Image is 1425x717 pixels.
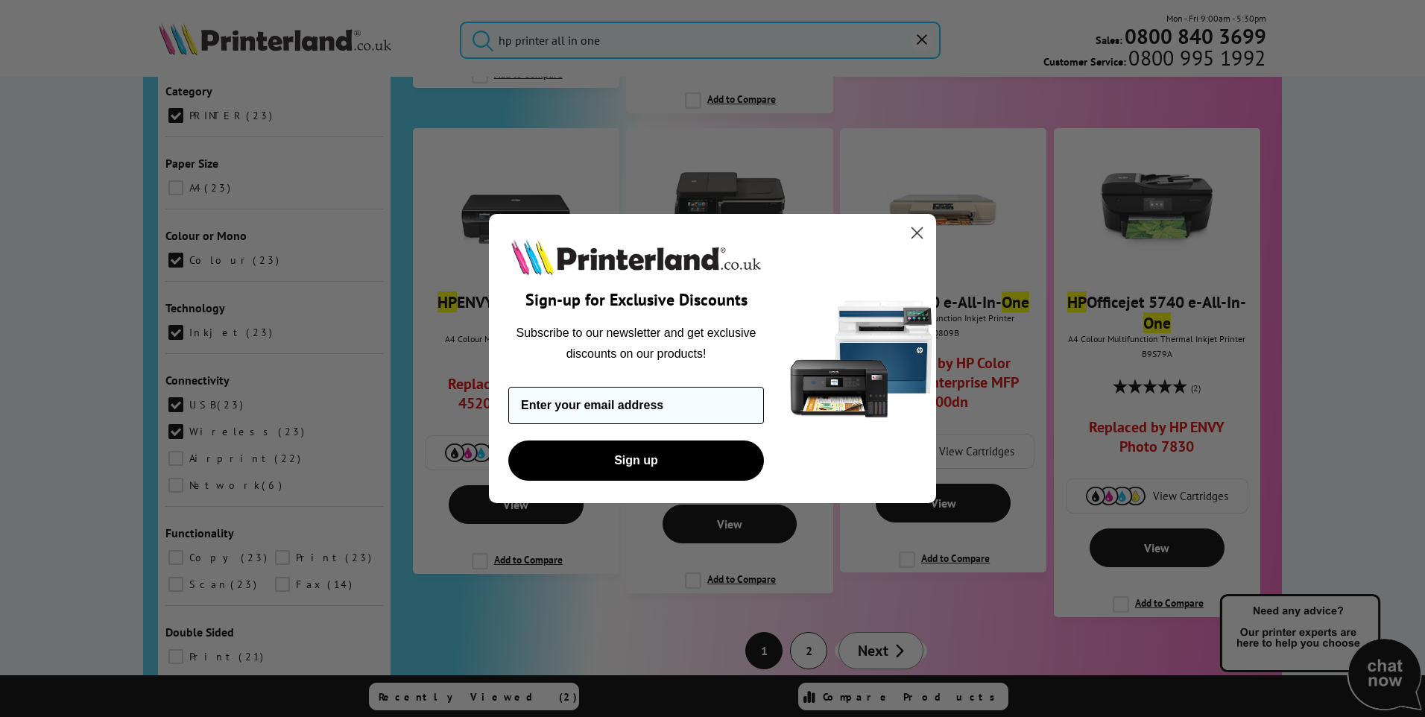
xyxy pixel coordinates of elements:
[516,326,756,360] span: Subscribe to our newsletter and get exclusive discounts on our products!
[508,440,764,481] button: Sign up
[508,387,764,424] input: Enter your email address
[508,236,764,278] img: Printerland.co.uk
[525,289,748,310] span: Sign-up for Exclusive Discounts
[904,220,930,246] button: Close dialog
[787,214,936,504] img: 5290a21f-4df8-4860-95f4-ea1e8d0e8904.png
